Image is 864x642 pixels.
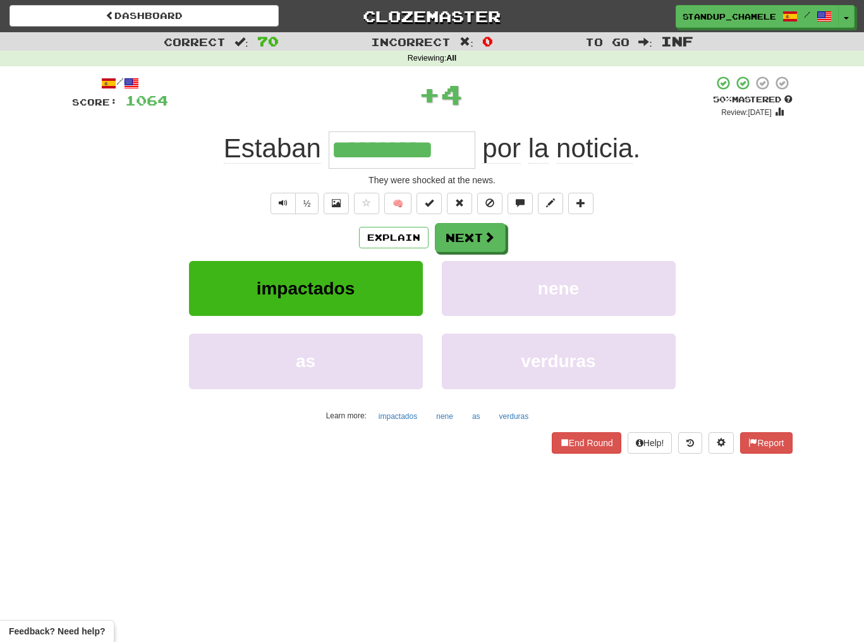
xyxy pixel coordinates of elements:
span: Open feedback widget [9,625,105,638]
span: 1064 [125,92,168,108]
button: Add to collection (alt+a) [568,193,593,214]
span: Incorrect [371,35,451,48]
strong: All [446,54,456,63]
span: Score: [72,97,118,107]
button: ½ [295,193,319,214]
button: as [189,334,423,389]
span: 70 [257,33,279,49]
button: verduras [492,407,536,426]
button: nene [429,407,460,426]
button: Show image (alt+x) [324,193,349,214]
button: Explain [359,227,429,248]
button: Help! [628,432,672,454]
small: Learn more: [326,411,367,420]
button: Report [740,432,792,454]
span: + [418,75,441,113]
button: 🧠 [384,193,411,214]
span: verduras [521,351,595,371]
button: impactados [372,407,424,426]
button: Discuss sentence (alt+u) [508,193,533,214]
div: Mastered [713,94,793,106]
span: Estaban [224,133,321,164]
button: impactados [189,261,423,316]
span: : [459,37,473,47]
span: por [482,133,521,164]
span: as [296,351,315,371]
button: Next [435,223,506,252]
span: 50 % [713,94,732,104]
span: . [475,133,641,164]
span: : [638,37,652,47]
button: Reset to 0% Mastered (alt+r) [447,193,472,214]
span: la [528,133,549,164]
button: verduras [442,334,676,389]
span: Inf [661,33,693,49]
a: Clozemaster [298,5,567,27]
div: They were shocked at the news. [72,174,793,186]
button: End Round [552,432,621,454]
button: Set this sentence to 100% Mastered (alt+m) [417,193,442,214]
small: Review: [DATE] [721,108,772,117]
span: 0 [482,33,493,49]
button: Round history (alt+y) [678,432,702,454]
a: standup_chameleon / [676,5,839,28]
span: To go [585,35,630,48]
span: Correct [164,35,226,48]
button: nene [442,261,676,316]
span: / [804,10,810,19]
button: as [465,407,487,426]
button: Ignore sentence (alt+i) [477,193,502,214]
span: 4 [441,78,463,110]
button: Play sentence audio (ctl+space) [271,193,296,214]
div: Text-to-speech controls [268,193,319,214]
a: Dashboard [9,5,279,27]
button: Edit sentence (alt+d) [538,193,563,214]
button: Favorite sentence (alt+f) [354,193,379,214]
span: : [234,37,248,47]
span: standup_chameleon [683,11,776,22]
span: nene [538,279,579,298]
span: impactados [257,279,355,298]
span: noticia [556,133,633,164]
div: / [72,75,168,91]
